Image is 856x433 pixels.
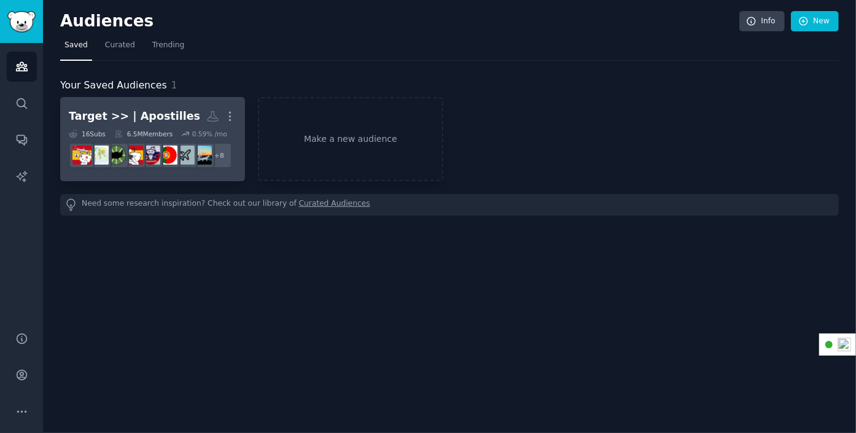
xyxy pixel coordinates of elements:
[72,146,91,165] img: GoingToSpain
[192,130,227,138] div: 0.59 % /mo
[258,97,443,181] a: Make a new audience
[148,36,189,61] a: Trending
[193,146,212,165] img: SpainExpats
[299,198,370,211] a: Curated Audiences
[176,146,195,165] img: ExpatFIRE
[152,40,184,51] span: Trending
[69,130,106,138] div: 16 Sub s
[105,40,135,51] span: Curated
[791,11,839,32] a: New
[69,109,200,124] div: Target >> | Apostilles
[64,40,88,51] span: Saved
[107,146,126,165] img: AmerExit
[60,194,839,216] div: Need some research inspiration? Check out our library of
[60,12,739,31] h2: Audiences
[60,36,92,61] a: Saved
[101,36,139,61] a: Curated
[206,142,232,168] div: + 8
[7,11,36,33] img: GummySearch logo
[124,146,143,165] img: spain
[141,146,160,165] img: Philippines_Expats
[171,79,177,91] span: 1
[60,78,167,93] span: Your Saved Audiences
[90,146,109,165] img: IWantOut
[60,97,245,181] a: Target >> | Apostilles16Subs6.5MMembers0.59% /mo+8SpainExpatsExpatFIREPortugalExpatsPhilippines_E...
[739,11,785,32] a: Info
[158,146,177,165] img: PortugalExpats
[114,130,173,138] div: 6.5M Members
